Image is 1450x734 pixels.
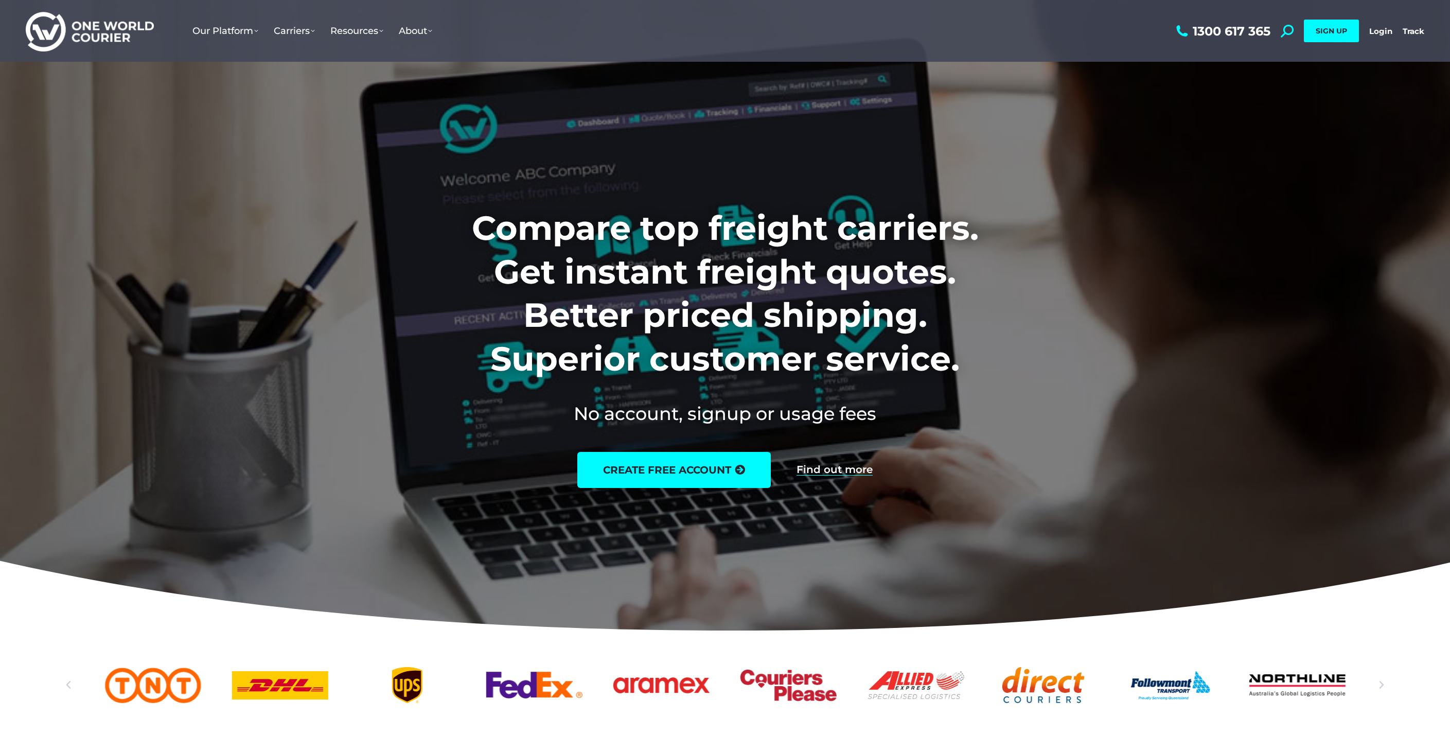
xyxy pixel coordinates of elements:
[868,667,964,703] a: Allied Express logo
[1174,25,1270,38] a: 1300 617 365
[1122,667,1218,703] a: Followmont transoirt web logo
[1304,20,1359,42] a: SIGN UP
[868,667,964,703] div: 8 / 25
[995,667,1091,703] div: 9 / 25
[740,667,837,703] div: 7 / 25
[232,667,328,703] div: 3 / 25
[1316,26,1347,36] span: SIGN UP
[192,25,258,37] span: Our Platform
[486,667,582,703] a: FedEx logo
[1122,667,1218,703] div: 10 / 25
[330,25,383,37] span: Resources
[404,401,1047,426] h2: No account, signup or usage fees
[577,452,771,488] a: create free account
[104,667,201,703] div: 2 / 25
[232,667,328,703] a: DHl logo
[274,25,315,37] span: Carriers
[1403,26,1424,36] a: Track
[613,667,710,703] div: 6 / 25
[323,15,391,47] a: Resources
[404,206,1047,380] h1: Compare top freight carriers. Get instant freight quotes. Better priced shipping. Superior custom...
[995,667,1091,703] a: Direct Couriers logo
[740,667,837,703] a: Couriers Please logo
[104,667,1345,703] div: Slides
[359,667,455,703] a: UPS logo
[1249,667,1346,703] div: 11 / 25
[797,464,873,476] a: Find out more
[486,667,582,703] div: 5 / 25
[185,15,266,47] a: Our Platform
[399,25,432,37] span: About
[613,667,710,703] a: Aramex_logo
[1369,26,1392,36] a: Login
[1249,667,1346,703] a: Northline logo
[104,667,201,703] a: TNT logo Australian freight company
[26,10,154,52] img: One World Courier
[391,15,440,47] a: About
[266,15,323,47] a: Carriers
[359,667,455,703] div: 4 / 25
